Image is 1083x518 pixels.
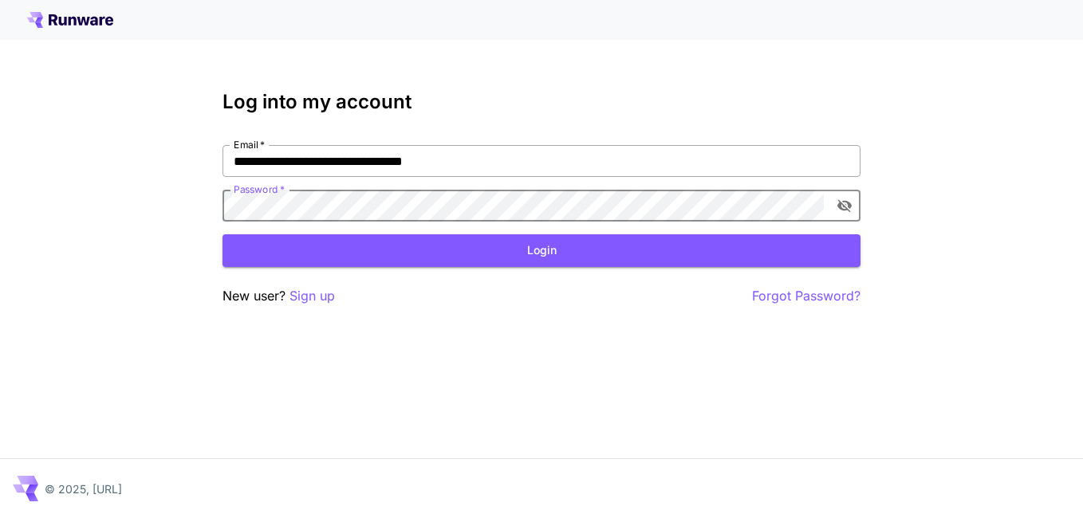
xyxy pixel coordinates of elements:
[223,286,335,306] p: New user?
[234,182,285,196] label: Password
[289,286,335,306] button: Sign up
[752,286,860,306] button: Forgot Password?
[223,91,860,113] h3: Log into my account
[45,481,122,497] p: © 2025, [URL]
[830,191,859,220] button: toggle password visibility
[234,138,265,151] label: Email
[223,234,860,267] button: Login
